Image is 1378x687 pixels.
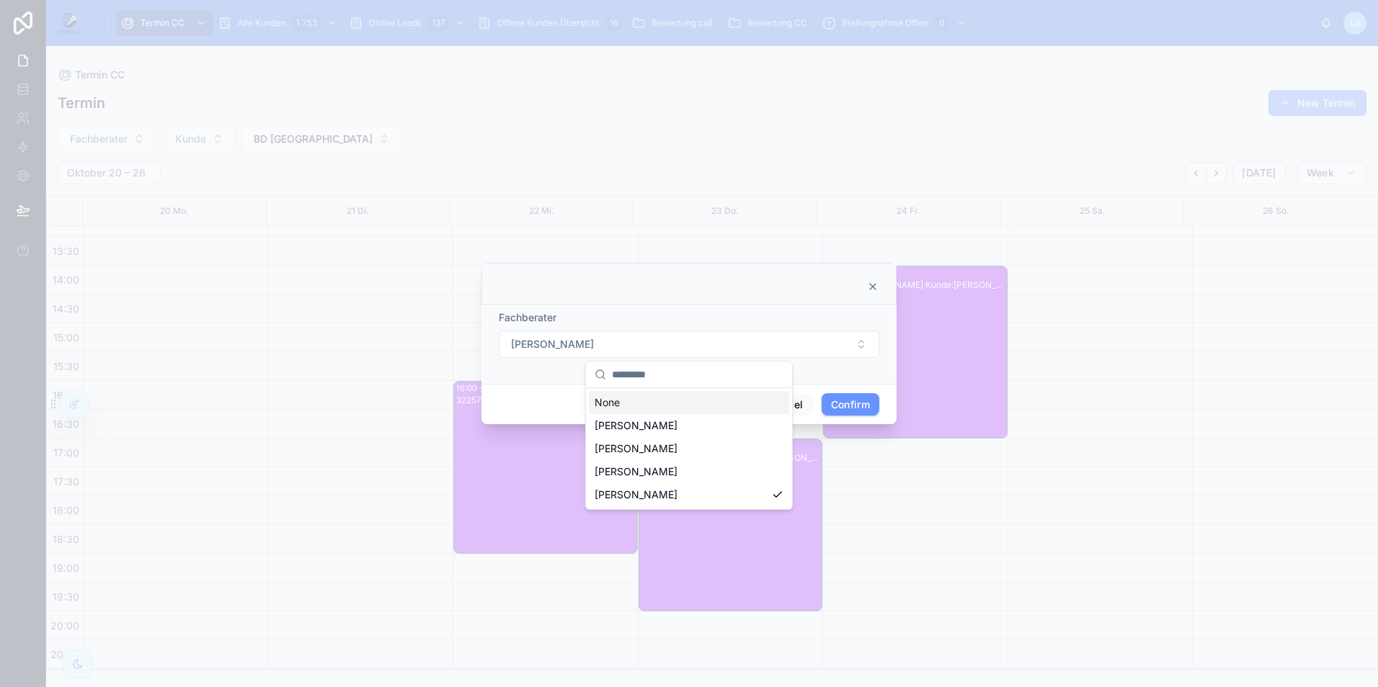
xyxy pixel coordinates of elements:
div: None [589,391,789,414]
button: Confirm [822,393,879,416]
span: [PERSON_NAME] [595,464,677,479]
span: [PERSON_NAME] [595,441,677,456]
div: Suggestions [586,388,792,509]
button: Select Button [499,331,879,358]
span: [PERSON_NAME] [595,418,677,433]
span: Fachberater [499,311,556,323]
span: [PERSON_NAME] [595,488,677,502]
span: [PERSON_NAME] [511,337,594,351]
